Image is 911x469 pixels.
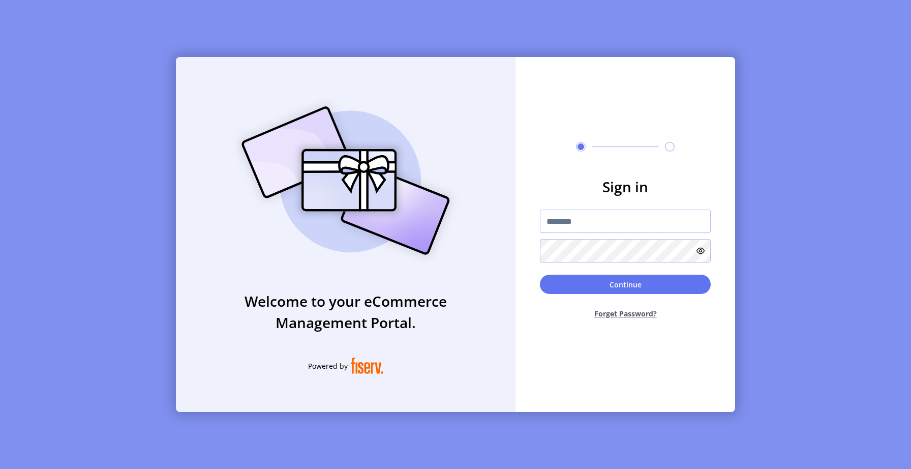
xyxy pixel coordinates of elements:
[226,95,465,266] img: card_Illustration.svg
[540,176,711,197] h3: Sign in
[540,300,711,327] button: Forget Password?
[176,290,515,333] h3: Welcome to your eCommerce Management Portal.
[540,275,711,294] button: Continue
[308,361,348,371] span: Powered by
